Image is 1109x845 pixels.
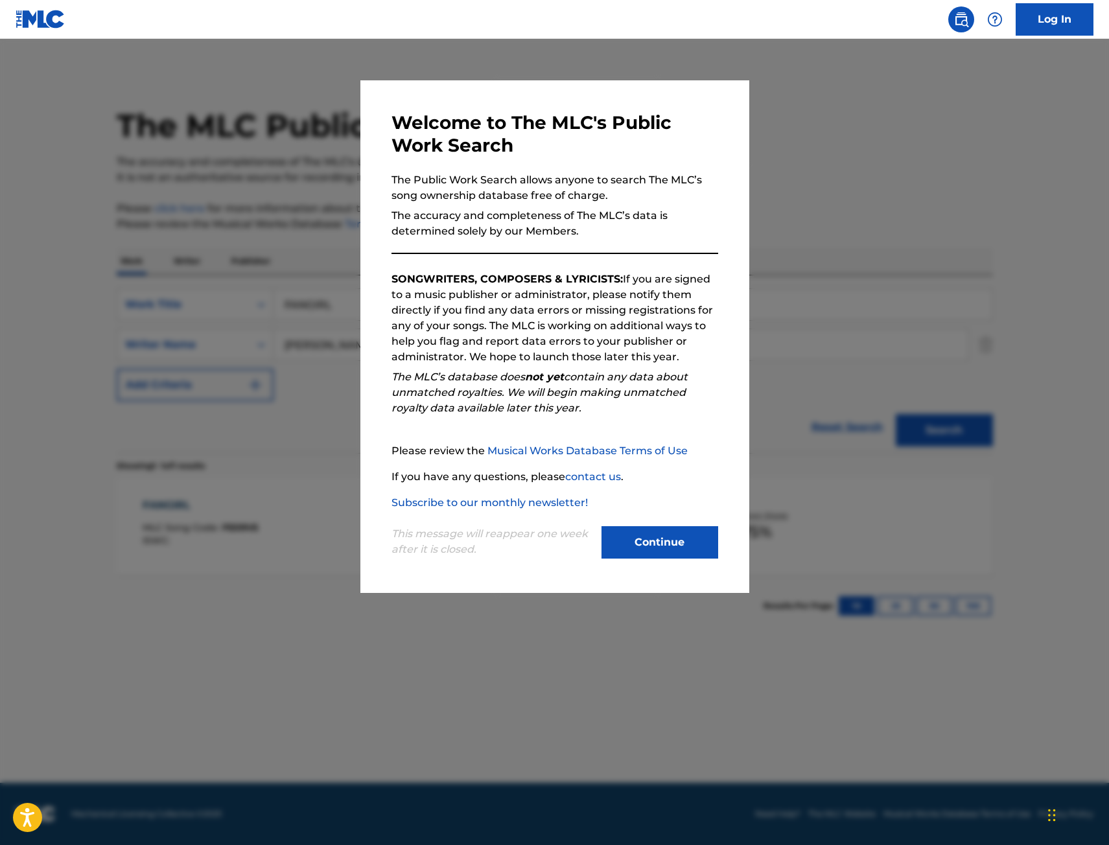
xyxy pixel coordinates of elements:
[601,526,718,559] button: Continue
[391,273,623,285] strong: SONGWRITERS, COMPOSERS & LYRICISTS:
[16,10,65,29] img: MLC Logo
[391,443,718,459] p: Please review the
[391,208,718,239] p: The accuracy and completeness of The MLC’s data is determined solely by our Members.
[565,470,621,483] a: contact us
[391,111,718,157] h3: Welcome to The MLC's Public Work Search
[1016,3,1093,36] a: Log In
[391,469,718,485] p: If you have any questions, please .
[391,526,594,557] p: This message will reappear one week after it is closed.
[1044,783,1109,845] iframe: Chat Widget
[953,12,969,27] img: search
[391,496,588,509] a: Subscribe to our monthly newsletter!
[982,6,1008,32] div: Help
[391,172,718,203] p: The Public Work Search allows anyone to search The MLC’s song ownership database free of charge.
[391,272,718,365] p: If you are signed to a music publisher or administrator, please notify them directly if you find ...
[487,445,688,457] a: Musical Works Database Terms of Use
[987,12,1003,27] img: help
[391,371,688,414] em: The MLC’s database does contain any data about unmatched royalties. We will begin making unmatche...
[525,371,564,383] strong: not yet
[948,6,974,32] a: Public Search
[1048,796,1056,835] div: Drag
